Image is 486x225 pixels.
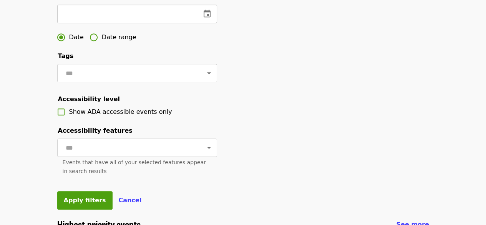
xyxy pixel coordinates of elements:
span: Date range [102,33,136,42]
span: Events that have all of your selected features appear in search results [63,159,206,174]
span: Accessibility features [58,127,133,134]
button: Open [204,142,214,153]
span: Show ADA accessible events only [69,108,172,115]
span: Date [69,33,84,42]
button: Apply filters [57,191,113,210]
span: Tags [58,52,74,60]
button: change date [198,5,216,23]
span: Accessibility level [58,95,120,103]
span: Cancel [119,197,142,204]
button: Open [204,68,214,78]
button: Cancel [119,196,142,205]
span: Apply filters [64,197,106,204]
